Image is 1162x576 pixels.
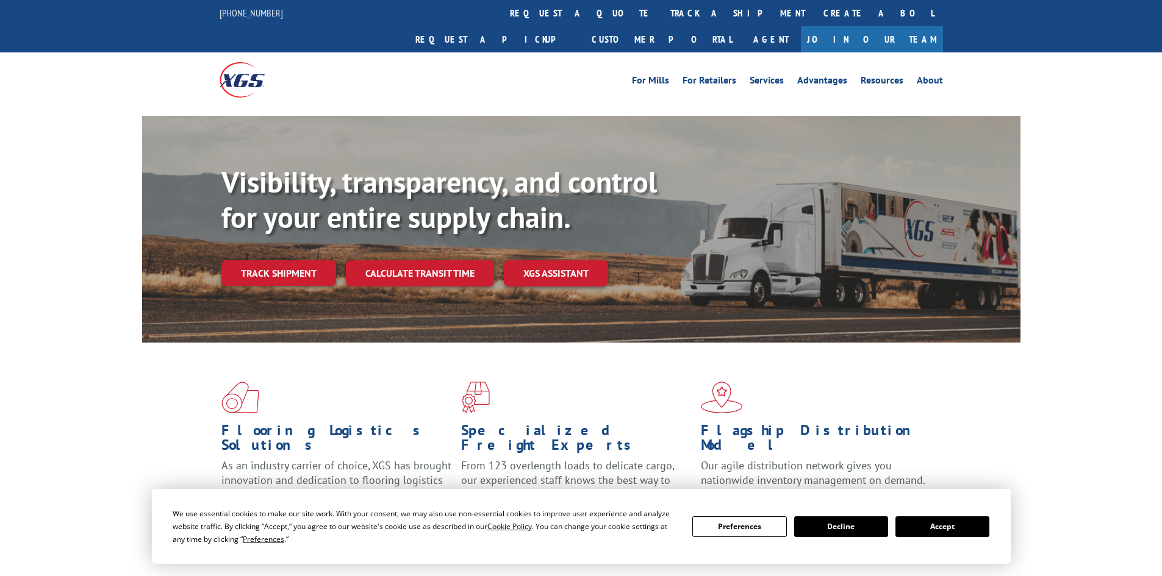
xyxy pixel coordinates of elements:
a: Advantages [797,76,847,89]
a: For Retailers [683,76,736,89]
a: Track shipment [221,260,336,286]
button: Preferences [692,516,786,537]
a: Agent [741,26,801,52]
img: xgs-icon-focused-on-flooring-red [461,382,490,413]
h1: Flagship Distribution Model [701,423,931,458]
b: Visibility, transparency, and control for your entire supply chain. [221,163,657,236]
a: Request a pickup [406,26,583,52]
span: Cookie Policy [487,521,532,532]
a: About [917,76,943,89]
img: xgs-icon-total-supply-chain-intelligence-red [221,382,259,413]
img: xgs-icon-flagship-distribution-model-red [701,382,743,413]
a: Resources [861,76,903,89]
a: Customer Portal [583,26,741,52]
h1: Specialized Freight Experts [461,423,692,458]
p: From 123 overlength loads to delicate cargo, our experienced staff knows the best way to move you... [461,458,692,513]
span: As an industry carrier of choice, XGS has brought innovation and dedication to flooring logistics... [221,458,451,502]
button: Accept [895,516,989,537]
h1: Flooring Logistics Solutions [221,423,452,458]
div: We use essential cookies to make our site work. With your consent, we may also use non-essential ... [173,507,678,546]
a: Join Our Team [801,26,943,52]
a: [PHONE_NUMBER] [220,7,283,19]
button: Decline [794,516,888,537]
span: Our agile distribution network gives you nationwide inventory management on demand. [701,458,925,487]
span: Preferences [243,534,284,544]
a: Services [750,76,784,89]
a: For Mills [632,76,669,89]
a: Calculate transit time [346,260,494,286]
a: XGS ASSISTANT [504,260,608,286]
div: Cookie Consent Prompt [152,489,1011,564]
